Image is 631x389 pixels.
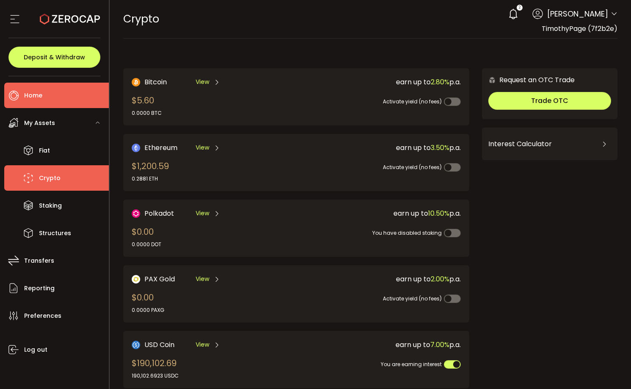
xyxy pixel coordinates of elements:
[132,275,140,283] img: PAX Gold
[144,339,174,350] span: USD Coin
[296,274,461,284] div: earn up to p.a.
[144,142,177,153] span: Ethereum
[144,274,175,284] span: PAX Gold
[381,361,442,368] span: You are earning interest
[296,142,461,153] div: earn up to p.a.
[296,208,461,219] div: earn up to p.a.
[431,274,449,284] span: 2.00%
[24,89,42,102] span: Home
[24,255,54,267] span: Transfers
[24,282,55,295] span: Reporting
[132,160,169,183] div: $1,200.59
[296,77,461,87] div: earn up to p.a.
[144,208,174,219] span: Polkadot
[196,209,209,218] span: View
[482,75,575,85] div: Request an OTC Trade
[123,11,159,26] span: Crypto
[589,348,631,389] iframe: Chat Widget
[488,134,611,154] div: Interest Calculator
[430,340,449,350] span: 7.00%
[383,164,442,171] span: Activate yield (no fees)
[132,241,161,248] div: 0.0000 DOT
[547,8,608,19] span: [PERSON_NAME]
[132,78,140,86] img: Bitcoin
[132,291,164,314] div: $0.00
[196,143,209,152] span: View
[8,47,100,68] button: Deposit & Withdraw
[431,77,449,87] span: 2.80%
[132,209,140,218] img: DOT
[196,78,209,86] span: View
[428,208,449,218] span: 10.50%
[132,109,162,117] div: 0.0000 BTC
[39,172,61,184] span: Crypto
[383,98,442,105] span: Activate yield (no fees)
[39,144,50,157] span: Fiat
[132,175,169,183] div: 0.2881 ETH
[24,344,47,356] span: Log out
[24,54,85,60] span: Deposit & Withdraw
[132,144,140,152] img: Ethereum
[296,339,461,350] div: earn up to p.a.
[196,275,209,283] span: View
[132,372,179,380] div: 190,102.6923 USDC
[132,341,140,349] img: USD Coin
[24,310,61,322] span: Preferences
[372,229,442,236] span: You have disabled staking
[542,24,617,33] span: TimothyPage (7f2b2e)
[24,117,55,129] span: My Assets
[531,96,568,106] span: Trade OTC
[144,77,167,87] span: Bitcoin
[132,357,179,380] div: $190,102.69
[488,92,611,110] button: Trade OTC
[431,143,449,153] span: 3.50%
[196,340,209,349] span: View
[132,225,161,248] div: $0.00
[488,76,496,84] img: 6nGpN7MZ9FLuBP83NiajKbTRY4UzlzQtBKtCrLLspmCkSvCZHBKvY3NxgQaT5JnOQREvtQ257bXeeSTueZfAPizblJ+Fe8JwA...
[383,295,442,302] span: Activate yield (no fees)
[132,306,164,314] div: 0.0000 PAXG
[519,5,520,11] span: 2
[39,227,71,239] span: Structures
[39,200,62,212] span: Staking
[132,94,162,117] div: $5.60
